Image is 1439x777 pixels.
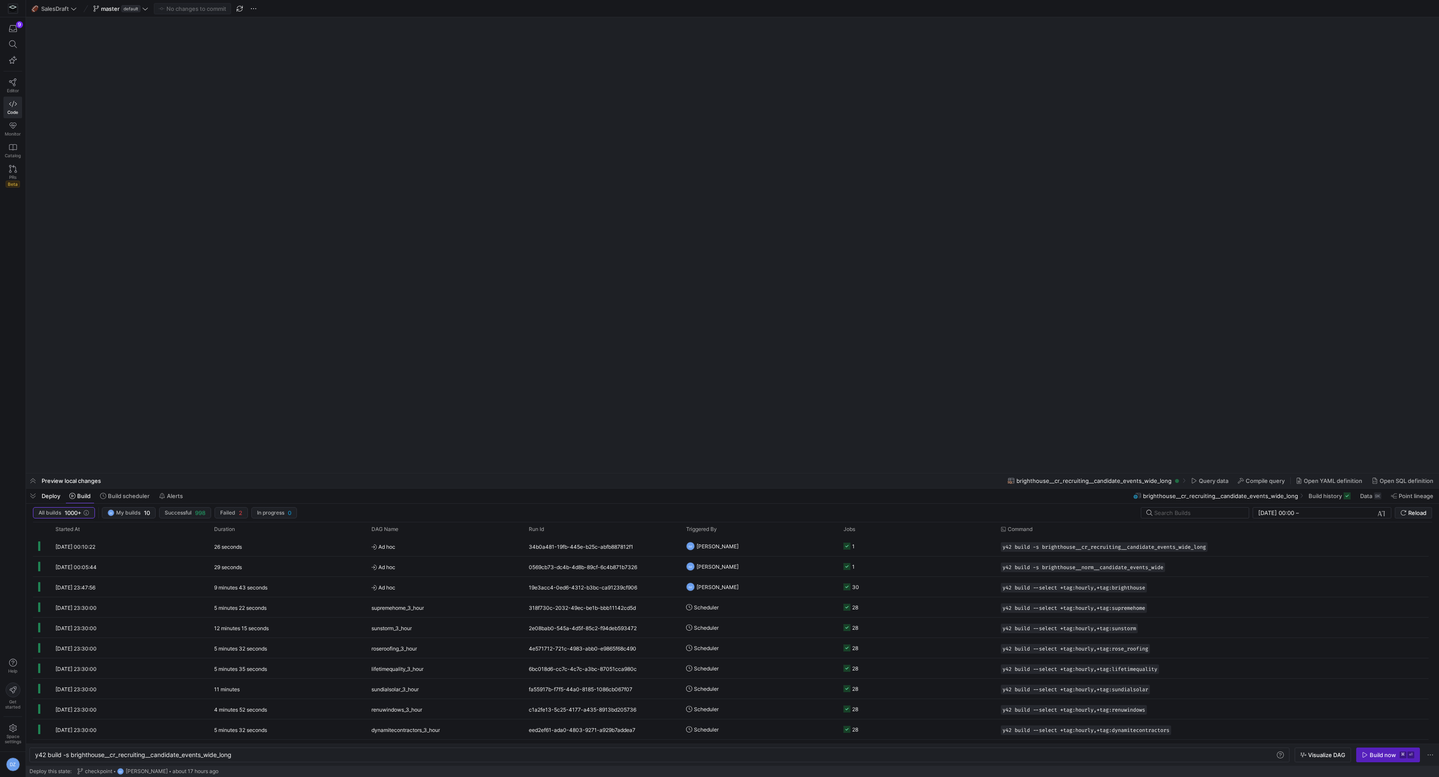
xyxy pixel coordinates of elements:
button: 🏈SalesDraft [29,3,79,14]
div: 1 [852,536,855,557]
button: Build now⌘⏎ [1356,748,1420,762]
span: Failed [220,510,235,516]
button: Compile query [1234,473,1289,488]
span: dynamitecontractors_3_hour [371,720,440,740]
span: [DATE] 00:05:44 [55,564,97,570]
span: y42 build --select +tag:hourly,+tag:renuwindows [1003,707,1145,713]
span: Monitor [5,131,21,136]
div: eed2ef61-ada0-4803-9271-a929b7addea7 [524,719,681,739]
button: Open SQL definition [1368,473,1437,488]
button: Alerts [155,489,187,503]
div: 4e571712-721c-4983-abb0-e9865f68c490 [524,638,681,658]
span: Run Id [529,526,544,532]
div: 9K [1374,492,1381,499]
button: Visualize DAG [1295,748,1351,762]
div: 0569cb73-dc4b-4d8b-89cf-6c4b871b7326 [524,557,681,576]
y42-duration: 9 minutes 43 seconds [214,584,267,591]
span: [PERSON_NAME] [126,768,168,774]
span: Get started [5,699,20,709]
div: 1 [852,557,855,577]
button: Build scheduler [96,489,153,503]
button: Failed2 [215,507,248,518]
a: PRsBeta [3,162,22,191]
button: Build [65,489,94,503]
span: Preview local changes [42,477,101,484]
img: https://storage.googleapis.com/y42-prod-data-exchange/images/Yf2Qvegn13xqq0DljGMI0l8d5Zqtiw36EXr8... [9,4,17,13]
div: 30 [852,577,859,597]
div: 6bc018d6-cc7c-4c7c-a3bc-87051cca980c [524,658,681,678]
span: roseroofing_3_hour [371,638,417,659]
span: PRs [9,175,16,180]
div: 28 [852,638,858,658]
span: [DATE] 23:30:00 [55,645,97,652]
div: c1a2fe13-5c25-4177-a435-8913bd205736 [524,699,681,719]
span: [DATE] 23:30:00 [55,727,97,733]
y42-duration: 12 minutes 15 seconds [214,625,269,631]
span: – [1296,509,1299,516]
span: Successful [165,510,192,516]
div: DZ [6,758,20,771]
span: Build history [1309,492,1342,499]
span: Beta [6,181,20,188]
span: Scheduler [694,719,719,740]
span: [PERSON_NAME] [697,536,739,557]
span: lifetimequality_3_hour [371,659,423,679]
span: [DATE] 00:10:22 [55,544,95,550]
div: DZ [686,583,695,591]
span: [DATE] 23:47:56 [55,584,95,591]
span: Deploy this state: [29,768,72,774]
a: Editor [3,75,22,97]
button: Build history [1305,489,1354,503]
div: 9 [16,21,23,28]
span: y42 build --select +tag:hourly,+tag:lifetimequality [1003,666,1157,672]
input: Start datetime [1258,509,1294,516]
div: 28 [852,597,858,618]
div: DZ [686,542,695,550]
div: 28 [852,719,858,740]
kbd: ⌘ [1400,751,1406,758]
span: sundialsolar_3_hour [371,679,419,699]
span: Open YAML definition [1304,477,1362,484]
span: checkpoint [85,768,112,774]
span: [PERSON_NAME] [697,557,739,577]
span: DAG Name [371,526,398,532]
a: Spacesettings [3,720,22,748]
span: master [101,5,120,12]
button: Query data [1187,473,1232,488]
span: SalesDraft [41,5,69,12]
a: https://storage.googleapis.com/y42-prod-data-exchange/images/Yf2Qvegn13xqq0DljGMI0l8d5Zqtiw36EXr8... [3,1,22,16]
span: Visualize DAG [1308,751,1345,758]
span: In progress [257,510,284,516]
y42-duration: 5 minutes 32 seconds [214,645,267,652]
button: 9 [3,21,22,36]
span: Open SQL definition [1380,477,1433,484]
span: Help [7,668,18,673]
y42-duration: 5 minutes 32 seconds [214,727,267,733]
div: 28 [852,679,858,699]
span: Triggered By [686,526,717,532]
span: 0 [288,509,291,516]
span: [DATE] 23:30:00 [55,686,97,693]
span: 10 [144,509,150,516]
span: Started At [55,526,80,532]
div: DZ [107,509,114,516]
span: All builds [39,510,61,516]
span: y42 build --select +tag:hourly,+tag:brighthouse [1003,585,1145,591]
span: brighthouse__cr_recruiting__candidate_events_wide_long [1143,492,1298,499]
button: All builds1000+ [33,507,95,518]
y42-duration: 4 minutes 52 seconds [214,706,267,713]
div: 28 [852,658,858,679]
span: Scheduler [694,699,719,719]
div: fa55917b-f7f5-44a0-8185-1086cb067f07 [524,679,681,699]
span: y42 build --select +tag:hourly,+tag:sundialsolar [1003,686,1148,693]
y42-duration: 26 seconds [214,544,242,550]
span: Point lineage [1399,492,1433,499]
button: Open YAML definition [1292,473,1366,488]
button: DZ [3,755,22,774]
input: End datetime [1301,509,1358,516]
button: In progress0 [251,507,297,518]
y42-duration: 29 seconds [214,564,242,570]
button: Help [3,655,22,677]
span: Ad hoc [371,537,518,557]
span: about 17 hours ago [173,768,218,774]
